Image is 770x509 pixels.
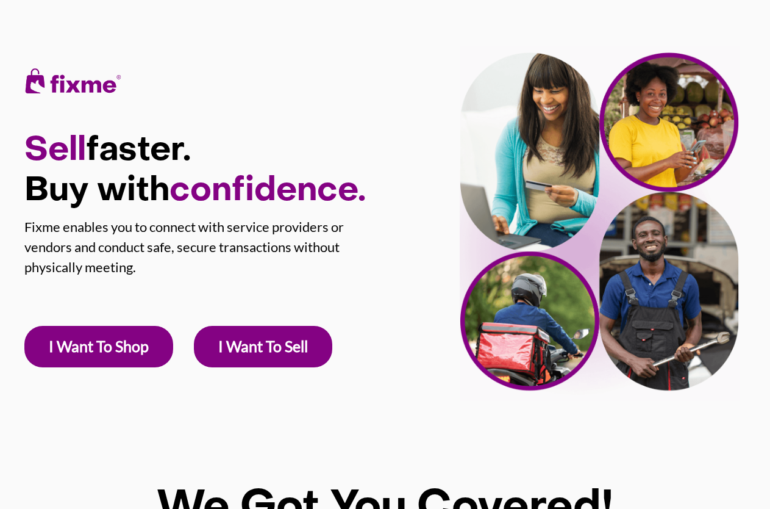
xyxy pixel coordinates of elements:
a: I Want To Sell [194,326,332,367]
span: confidence. [169,175,366,208]
span: Sell [24,135,86,168]
img: home-header-image-sm.png [460,46,740,401]
h1: faster. Buy with [24,131,417,212]
img: fixme-logo.png [24,67,122,95]
a: I Want To Shop [24,326,173,367]
p: Fixme enables you to connect with service providers or vendors and conduct safe, secure transacti... [24,217,417,277]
